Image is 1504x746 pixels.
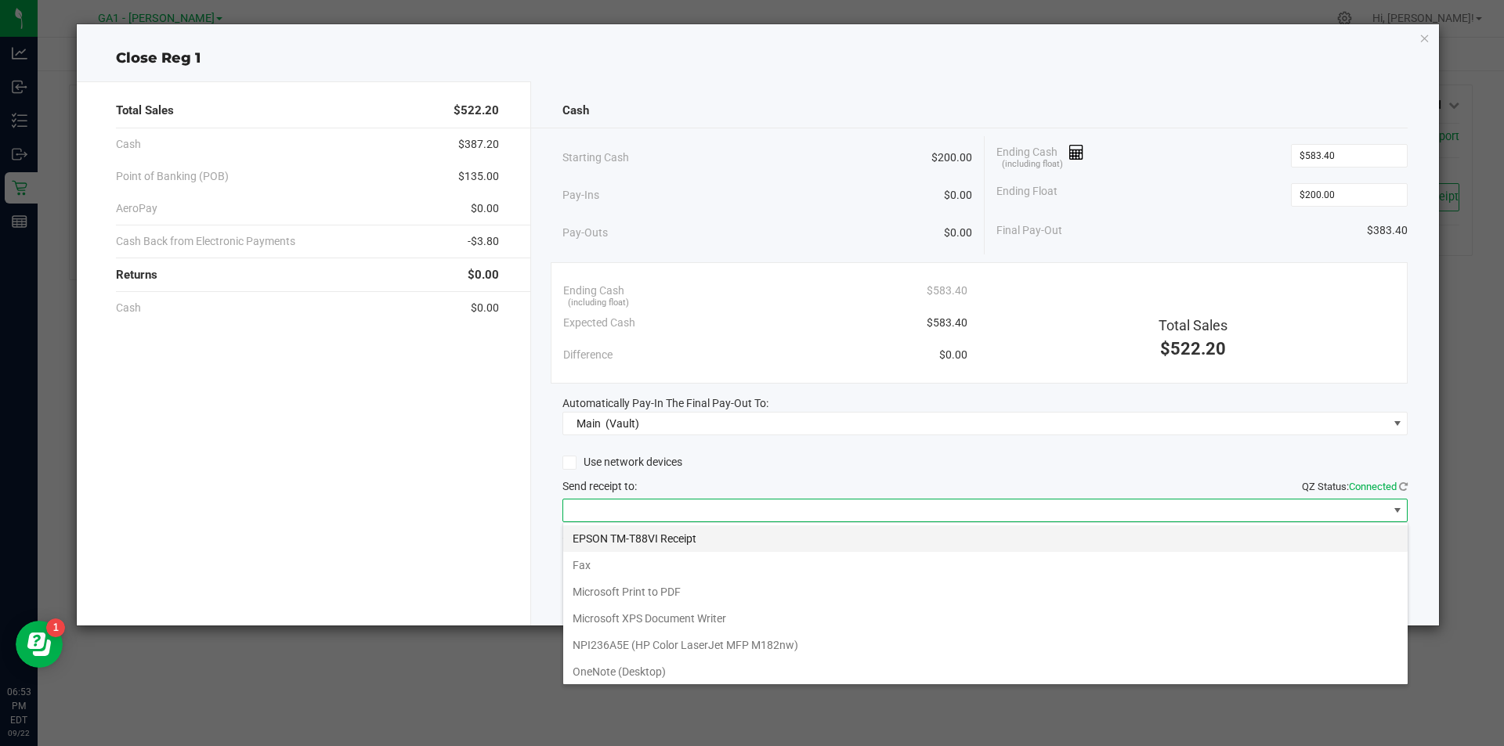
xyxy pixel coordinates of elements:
li: Fax [563,552,1408,578]
span: Difference [563,347,613,363]
span: Pay-Outs [562,225,608,241]
iframe: Resource center unread badge [46,618,65,637]
span: $135.00 [458,168,499,185]
span: $0.00 [939,347,967,363]
span: Ending Cash [563,283,624,299]
span: Starting Cash [562,150,629,166]
span: $0.00 [944,187,972,204]
span: Automatically Pay-In The Final Pay-Out To: [562,397,768,409]
span: Cash [116,300,141,316]
span: $200.00 [931,150,972,166]
li: EPSON TM-T88VI Receipt [563,525,1408,552]
span: $522.20 [1160,339,1226,359]
span: $583.40 [927,315,967,331]
span: Total Sales [116,102,174,120]
span: Cash [116,136,141,153]
span: $0.00 [944,225,972,241]
span: Send receipt to: [562,480,637,492]
label: Use network devices [562,454,682,470]
span: Ending Cash [996,144,1084,168]
div: Close Reg 1 [77,48,1440,69]
span: Final Pay-Out [996,222,1062,239]
span: Connected [1349,481,1397,492]
li: Microsoft Print to PDF [563,578,1408,605]
span: $0.00 [468,266,499,284]
span: $0.00 [471,200,499,217]
span: Expected Cash [563,315,635,331]
span: $383.40 [1367,222,1408,239]
span: Pay-Ins [562,187,599,204]
iframe: Resource center [16,621,63,668]
span: Cash [562,102,589,120]
span: Point of Banking (POB) [116,168,229,185]
span: (including float) [1002,158,1063,171]
span: QZ Status: [1302,481,1408,492]
span: AeroPay [116,200,157,217]
span: Ending Float [996,183,1057,207]
span: Total Sales [1159,317,1227,333]
span: $0.00 [471,300,499,316]
span: $583.40 [927,283,967,299]
span: (including float) [568,297,629,310]
li: OneNote (Desktop) [563,658,1408,685]
span: $522.20 [454,102,499,120]
span: Cash Back from Electronic Payments [116,233,295,250]
span: (Vault) [606,417,639,430]
span: Main [577,417,601,430]
li: Microsoft XPS Document Writer [563,605,1408,632]
div: Returns [116,258,499,292]
li: NPI236A5E (HP Color LaserJet MFP M182nw) [563,632,1408,658]
span: -$3.80 [468,233,499,250]
span: $387.20 [458,136,499,153]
